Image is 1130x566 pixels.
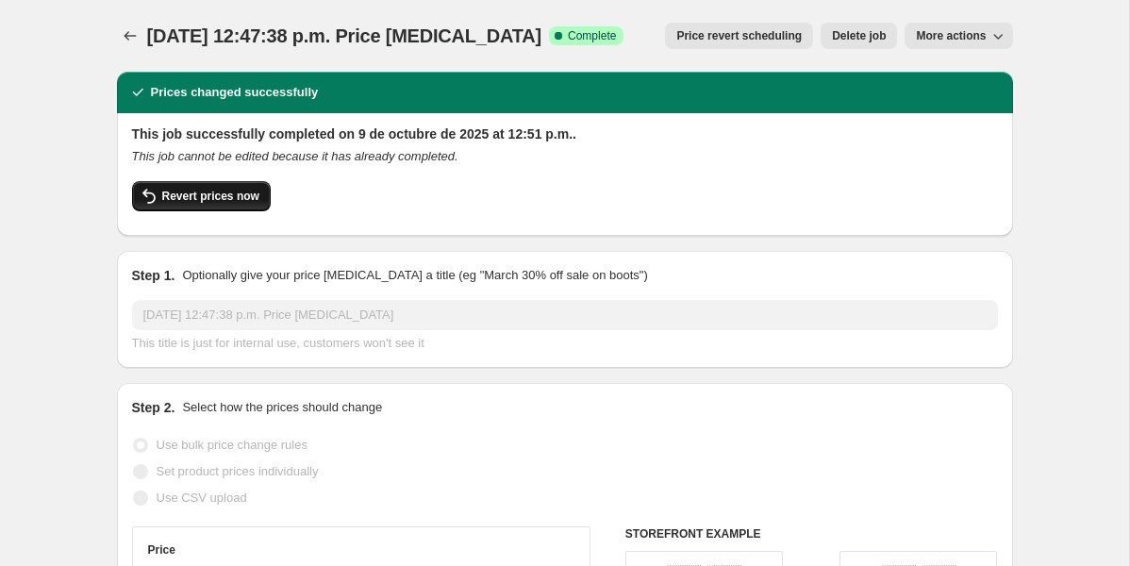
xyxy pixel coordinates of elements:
[147,25,542,46] span: [DATE] 12:47:38 p.m. Price [MEDICAL_DATA]
[132,149,458,163] i: This job cannot be edited because it has already completed.
[157,491,247,505] span: Use CSV upload
[162,189,259,204] span: Revert prices now
[665,23,813,49] button: Price revert scheduling
[117,23,143,49] button: Price change jobs
[132,398,175,417] h2: Step 2.
[676,28,802,43] span: Price revert scheduling
[832,28,886,43] span: Delete job
[132,266,175,285] h2: Step 1.
[132,181,271,211] button: Revert prices now
[182,266,647,285] p: Optionally give your price [MEDICAL_DATA] a title (eg "March 30% off sale on boots")
[625,526,998,541] h6: STOREFRONT EXAMPLE
[916,28,986,43] span: More actions
[151,83,319,102] h2: Prices changed successfully
[132,300,998,330] input: 30% off holiday sale
[157,464,319,478] span: Set product prices individually
[568,28,616,43] span: Complete
[148,542,175,558] h3: Price
[157,438,307,452] span: Use bulk price change rules
[182,398,382,417] p: Select how the prices should change
[132,125,998,143] h2: This job successfully completed on 9 de octubre de 2025 at 12:51 p.m..
[821,23,897,49] button: Delete job
[132,336,424,350] span: This title is just for internal use, customers won't see it
[905,23,1012,49] button: More actions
